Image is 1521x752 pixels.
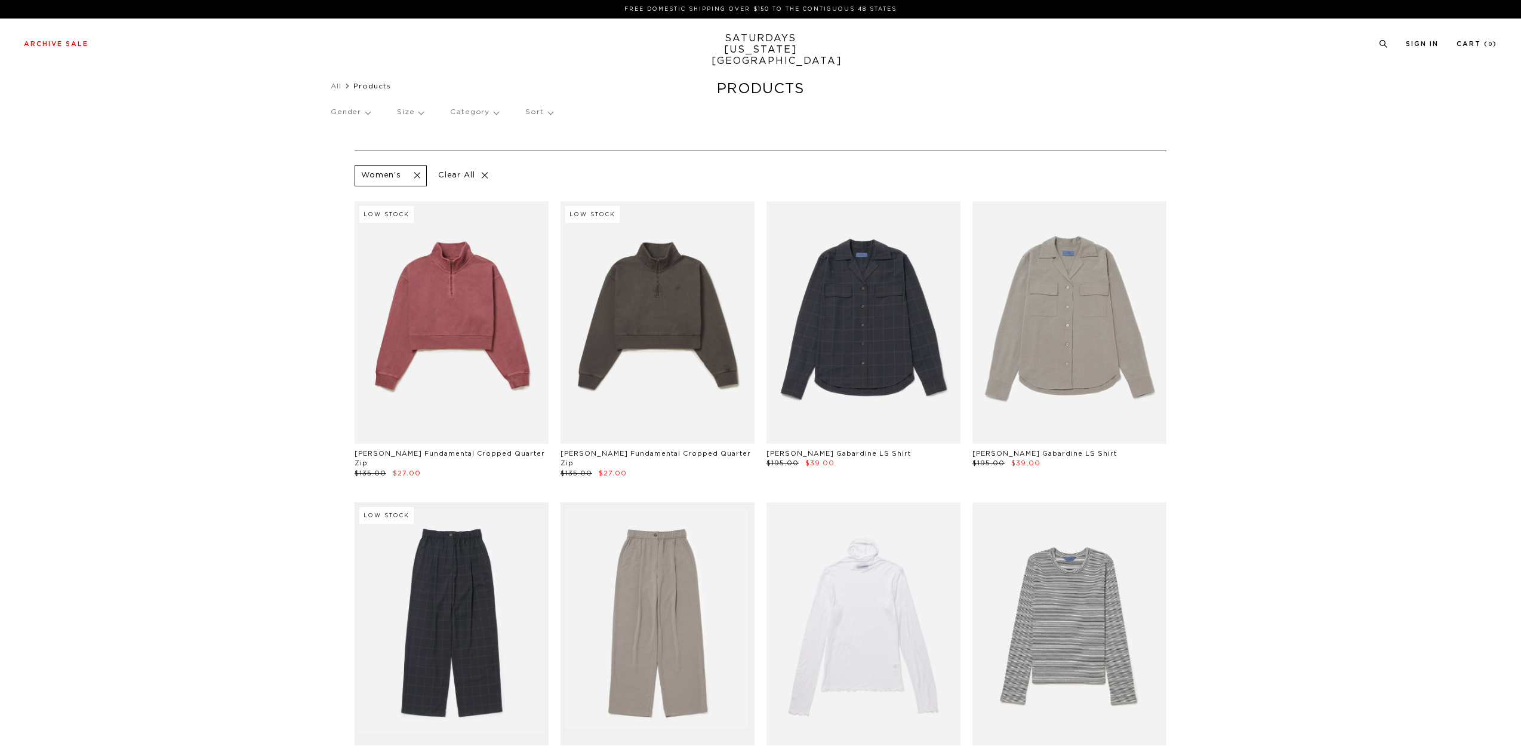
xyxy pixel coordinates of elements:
p: Women's [361,171,401,181]
p: Category [450,99,498,126]
span: $195.00 [766,460,799,466]
a: SATURDAYS[US_STATE][GEOGRAPHIC_DATA] [712,33,810,67]
a: [PERSON_NAME] Gabardine LS Shirt [972,450,1117,457]
p: FREE DOMESTIC SHIPPING OVER $150 TO THE CONTIGUOUS 48 STATES [29,5,1492,14]
p: Size [397,99,423,126]
span: Products [353,82,391,90]
a: [PERSON_NAME] Fundamental Cropped Quarter Zip [561,450,751,467]
span: $135.00 [355,470,386,477]
span: $195.00 [972,460,1005,466]
div: Low Stock [565,206,620,223]
div: Low Stock [359,206,414,223]
span: $135.00 [561,470,592,477]
p: Sort [525,99,552,126]
span: $27.00 [599,470,627,477]
a: All [331,82,341,90]
a: [PERSON_NAME] Fundamental Cropped Quarter Zip [355,450,545,467]
a: Archive Sale [24,41,88,47]
span: $39.00 [1011,460,1040,466]
p: Gender [331,99,370,126]
span: $39.00 [805,460,835,466]
a: Cart (0) [1457,41,1497,47]
a: Sign In [1406,41,1439,47]
p: Clear All [433,165,494,186]
small: 0 [1488,42,1493,47]
div: Low Stock [359,507,414,524]
span: $27.00 [393,470,421,477]
a: [PERSON_NAME] Gabardine LS Shirt [766,450,911,457]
